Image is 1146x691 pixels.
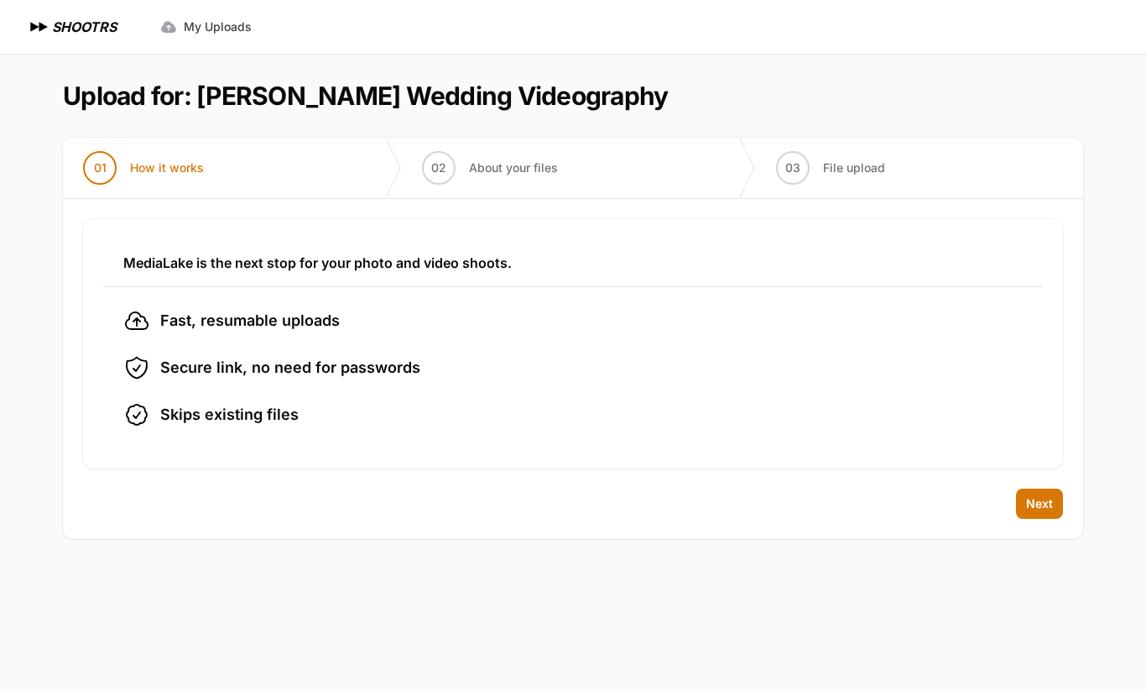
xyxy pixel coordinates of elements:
[130,160,204,176] span: How it works
[184,18,252,35] span: My Uploads
[402,138,578,198] button: 02 About your files
[756,138,905,198] button: 03 File upload
[123,253,1023,273] h3: MediaLake is the next stop for your photo and video shoots.
[160,403,299,427] span: Skips existing files
[27,17,117,37] a: SHOOTRS SHOOTRS
[160,309,340,332] span: Fast, resumable uploads
[27,17,52,37] img: SHOOTRS
[63,81,668,111] h1: Upload for: [PERSON_NAME] Wedding Videography
[150,12,262,42] a: My Uploads
[431,160,446,176] span: 02
[823,160,885,176] span: File upload
[52,17,117,37] h1: SHOOTRS
[1026,495,1053,512] span: Next
[160,356,420,380] span: Secure link, no need for passwords
[1016,489,1063,519] button: Next
[785,160,800,176] span: 03
[94,160,107,176] span: 01
[63,138,224,198] button: 01 How it works
[469,160,558,176] span: About your files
